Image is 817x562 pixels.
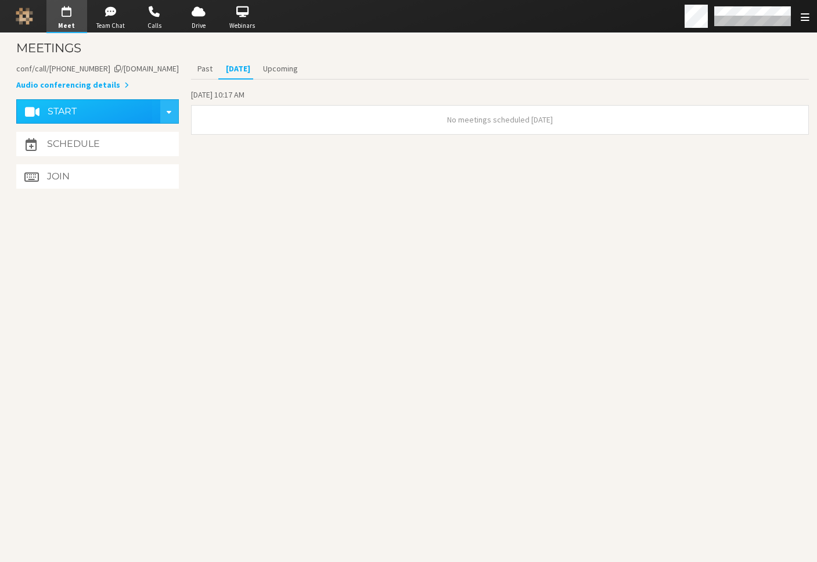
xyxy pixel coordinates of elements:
span: Team Chat [90,21,131,31]
button: Copy my meeting room linkCopy my meeting room link [16,63,179,75]
button: [DATE] [219,59,256,79]
section: Account details [16,63,179,91]
span: Drive [178,21,219,31]
button: Upcoming [257,59,304,79]
button: Past [191,59,219,79]
button: Schedule [16,132,179,156]
button: Audio conferencing details [16,79,129,91]
span: Calls [134,21,175,31]
h4: Schedule [47,139,100,149]
span: Meet [46,21,87,31]
img: Iotum [16,8,33,25]
span: Webinars [222,21,262,31]
span: No meetings scheduled [DATE] [447,114,553,125]
span: [DATE] 10:17 AM [191,89,244,100]
span: Copy my meeting room link [16,63,179,74]
section: Today's Meetings [191,88,809,142]
button: Join [16,164,179,189]
h4: Start [48,107,77,116]
div: Start conference options [163,103,175,120]
iframe: Chat [788,532,808,554]
button: Start [25,99,152,124]
h4: Join [47,172,70,181]
h3: Meetings [16,41,809,55]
